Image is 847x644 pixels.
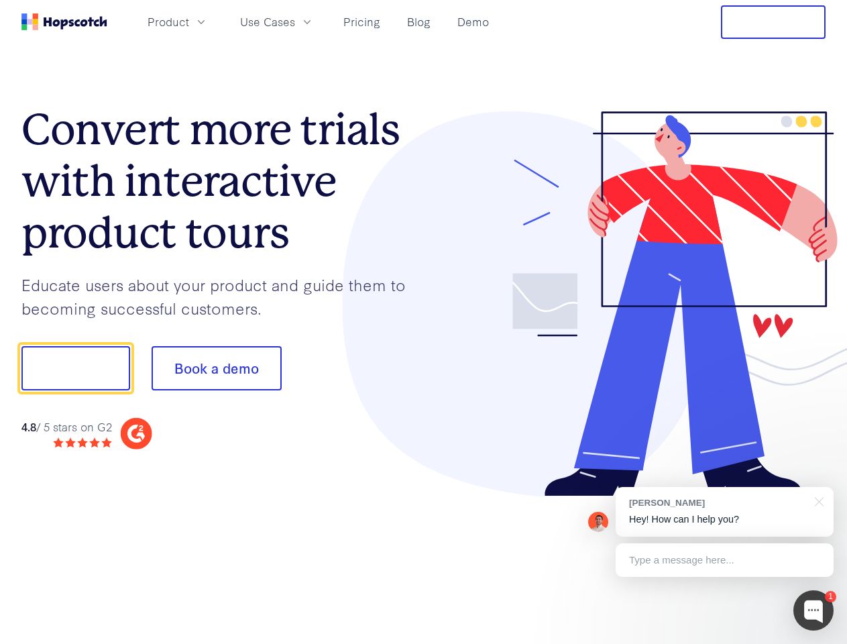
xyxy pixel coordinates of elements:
strong: 4.8 [21,419,36,434]
button: Product [139,11,216,33]
div: / 5 stars on G2 [21,419,112,435]
div: [PERSON_NAME] [629,496,807,509]
p: Hey! How can I help you? [629,513,820,527]
button: Book a demo [152,346,282,390]
img: Mark Spera [588,512,608,532]
div: Type a message here... [616,543,834,577]
a: Demo [452,11,494,33]
p: Educate users about your product and guide them to becoming successful customers. [21,273,424,319]
span: Product [148,13,189,30]
button: Free Trial [721,5,826,39]
button: Show me! [21,346,130,390]
a: Pricing [338,11,386,33]
div: 1 [825,591,836,602]
span: Use Cases [240,13,295,30]
a: Home [21,13,107,30]
button: Use Cases [232,11,322,33]
a: Blog [402,11,436,33]
h1: Convert more trials with interactive product tours [21,104,424,258]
